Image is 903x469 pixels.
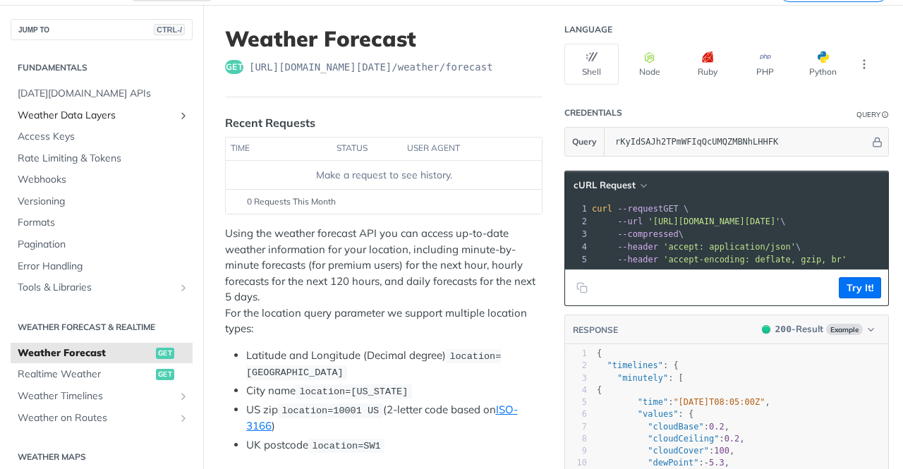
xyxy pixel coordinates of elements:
[565,240,589,253] div: 4
[565,128,605,156] button: Query
[617,242,658,252] span: --header
[11,343,193,364] a: Weather Forecastget
[246,383,543,399] li: City name
[565,215,589,228] div: 2
[663,255,847,264] span: 'accept-encoding: deflate, gzip, br'
[796,44,850,85] button: Python
[11,451,193,463] h2: Weather Maps
[607,360,662,370] span: "timelines"
[11,19,193,40] button: JUMP TOCTRL-/
[564,44,619,85] button: Shell
[648,217,780,226] span: '[URL][DOMAIN_NAME][DATE]'
[18,216,189,230] span: Formats
[11,277,193,298] a: Tools & LibrariesShow subpages for Tools & Libraries
[18,195,189,209] span: Versioning
[11,212,193,233] a: Formats
[738,44,792,85] button: PHP
[247,195,336,208] span: 0 Requests This Month
[839,277,881,298] button: Try It!
[332,138,402,160] th: status
[246,402,543,434] li: US zip (2-letter code based on )
[11,83,193,104] a: [DATE][DOMAIN_NAME] APIs
[638,397,668,407] span: "time"
[569,178,651,193] button: cURL Request
[617,204,663,214] span: --request
[18,389,174,403] span: Weather Timelines
[775,324,792,334] span: 200
[18,130,189,144] span: Access Keys
[709,422,725,432] span: 0.2
[18,152,189,166] span: Rate Limiting & Tokens
[592,242,801,252] span: \
[312,441,380,451] span: location=SW1
[11,191,193,212] a: Versioning
[597,434,745,444] span: : ,
[572,277,592,298] button: Copy to clipboard
[725,434,740,444] span: 0.2
[11,148,193,169] a: Rate Limiting & Tokens
[622,44,677,85] button: Node
[617,255,658,264] span: --header
[231,168,536,183] div: Make a request to see history.
[870,135,885,149] button: Hide
[18,411,174,425] span: Weather on Routes
[648,422,703,432] span: "cloudBase"
[11,256,193,277] a: Error Handling
[714,446,729,456] span: 100
[597,397,770,407] span: : ,
[704,458,709,468] span: -
[597,409,693,419] span: : {
[11,234,193,255] a: Pagination
[592,204,612,214] span: curl
[565,202,589,215] div: 1
[18,173,189,187] span: Webhooks
[597,360,679,370] span: : {
[574,179,636,191] span: cURL Request
[854,54,875,75] button: More Languages
[565,433,587,445] div: 8
[18,238,189,252] span: Pagination
[564,107,622,118] div: Credentials
[246,437,543,453] li: UK postcode
[565,421,587,433] div: 7
[225,26,543,51] h1: Weather Forecast
[565,253,589,266] div: 5
[225,60,243,74] span: get
[18,109,174,123] span: Weather Data Layers
[281,406,379,416] span: location=10001 US
[18,346,152,360] span: Weather Forecast
[565,348,587,360] div: 1
[638,409,679,419] span: "values"
[597,373,684,383] span: : [
[246,348,543,381] li: Latitude and Longitude (Decimal degree)
[11,61,193,74] h2: Fundamentals
[565,408,587,420] div: 6
[402,138,514,160] th: user agent
[755,322,881,336] button: 200200-ResultExample
[299,386,408,397] span: location=[US_STATE]
[226,138,332,160] th: time
[18,87,189,101] span: [DATE][DOMAIN_NAME] APIs
[673,397,765,407] span: "[DATE]T08:05:00Z"
[858,58,871,71] svg: More ellipsis
[597,422,729,432] span: : ,
[11,408,193,429] a: Weather on RoutesShow subpages for Weather on Routes
[775,322,823,336] div: - Result
[11,364,193,385] a: Realtime Weatherget
[648,434,719,444] span: "cloudCeiling"
[592,217,786,226] span: \
[762,325,770,334] span: 200
[565,228,589,240] div: 3
[608,128,870,156] input: apikey
[18,260,189,274] span: Error Handling
[680,44,734,85] button: Ruby
[856,109,889,120] div: QueryInformation
[882,111,889,118] i: Information
[597,385,602,395] span: {
[18,281,174,295] span: Tools & Libraries
[565,360,587,372] div: 2
[709,458,725,468] span: 5.3
[856,109,880,120] div: Query
[18,367,152,382] span: Realtime Weather
[11,169,193,190] a: Webhooks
